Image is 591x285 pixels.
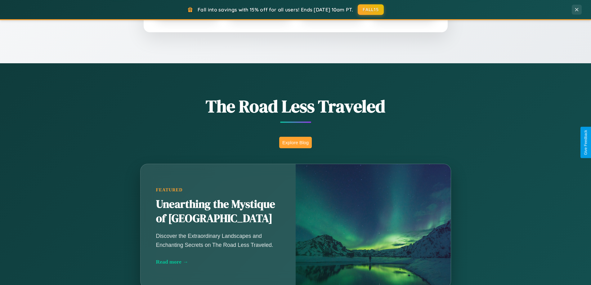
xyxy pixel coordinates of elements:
div: Featured [156,187,280,193]
button: FALL15 [358,4,384,15]
h2: Unearthing the Mystique of [GEOGRAPHIC_DATA] [156,197,280,226]
p: Discover the Extraordinary Landscapes and Enchanting Secrets on The Road Less Traveled. [156,232,280,249]
div: Read more → [156,259,280,265]
span: Fall into savings with 15% off for all users! Ends [DATE] 10am PT. [198,7,353,13]
button: Explore Blog [279,137,312,148]
div: Give Feedback [584,130,588,155]
h1: The Road Less Traveled [110,94,482,118]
